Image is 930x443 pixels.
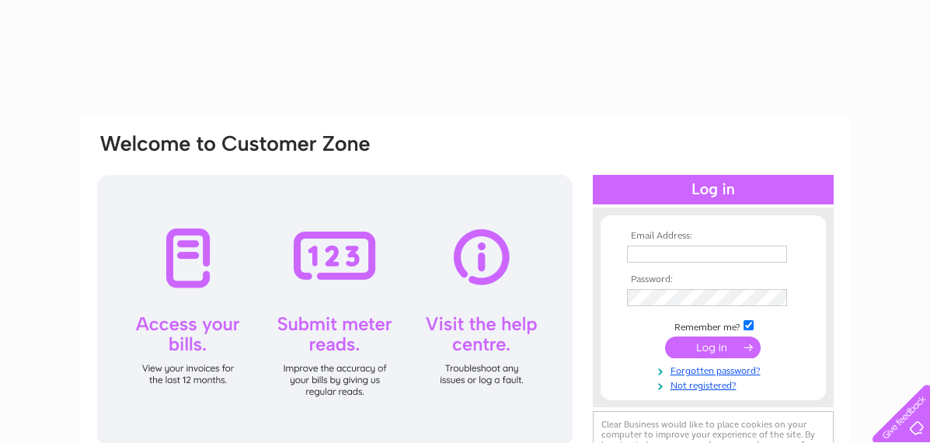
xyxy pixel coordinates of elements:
[623,231,803,242] th: Email Address:
[665,337,761,358] input: Submit
[627,377,803,392] a: Not registered?
[623,318,803,333] td: Remember me?
[623,274,803,285] th: Password:
[627,362,803,377] a: Forgotten password?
